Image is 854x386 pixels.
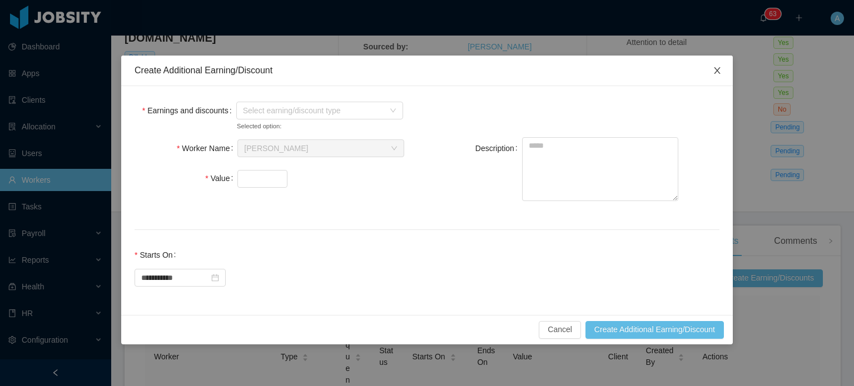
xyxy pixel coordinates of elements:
label: Starts On [135,250,180,259]
button: Cancel [539,321,581,339]
span: Select earning/discount type [243,105,384,116]
i: icon: down [391,145,398,153]
div: Create Additional Earning/Discount [135,64,719,77]
label: Description [475,144,522,153]
button: Close [702,56,733,87]
input: Value [238,171,287,187]
textarea: Description [522,137,678,201]
i: icon: calendar [211,274,219,282]
label: Value [205,174,237,183]
small: Selected option: [237,122,378,131]
div: Irice Reyes [244,140,308,157]
i: icon: down [390,107,396,115]
button: Create Additional Earning/Discount [585,321,724,339]
label: Worker Name [177,144,237,153]
label: Earnings and discounts [142,106,236,115]
i: icon: close [713,66,722,75]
